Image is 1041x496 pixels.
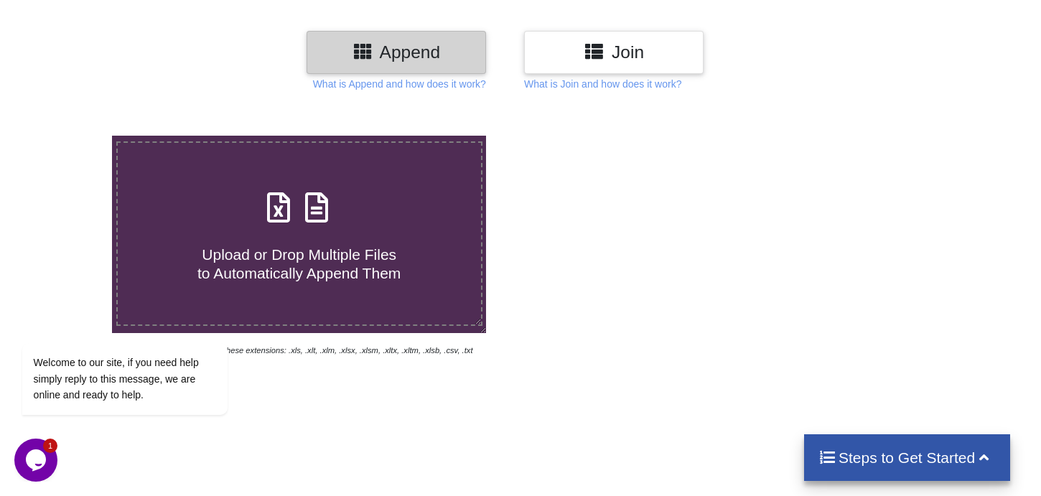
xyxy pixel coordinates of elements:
i: You can select files with any of these extensions: .xls, .xlt, .xlm, .xlsx, .xlsm, .xltx, .xltm, ... [112,346,472,355]
h3: Append [317,42,475,62]
iframe: chat widget [14,439,60,482]
h4: Steps to Get Started [818,449,996,467]
p: What is Join and how does it work? [524,77,681,91]
span: Upload or Drop Multiple Files to Automatically Append Them [197,246,401,281]
iframe: chat widget [14,213,273,431]
p: What is Append and how does it work? [313,77,486,91]
h3: Join [535,42,693,62]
